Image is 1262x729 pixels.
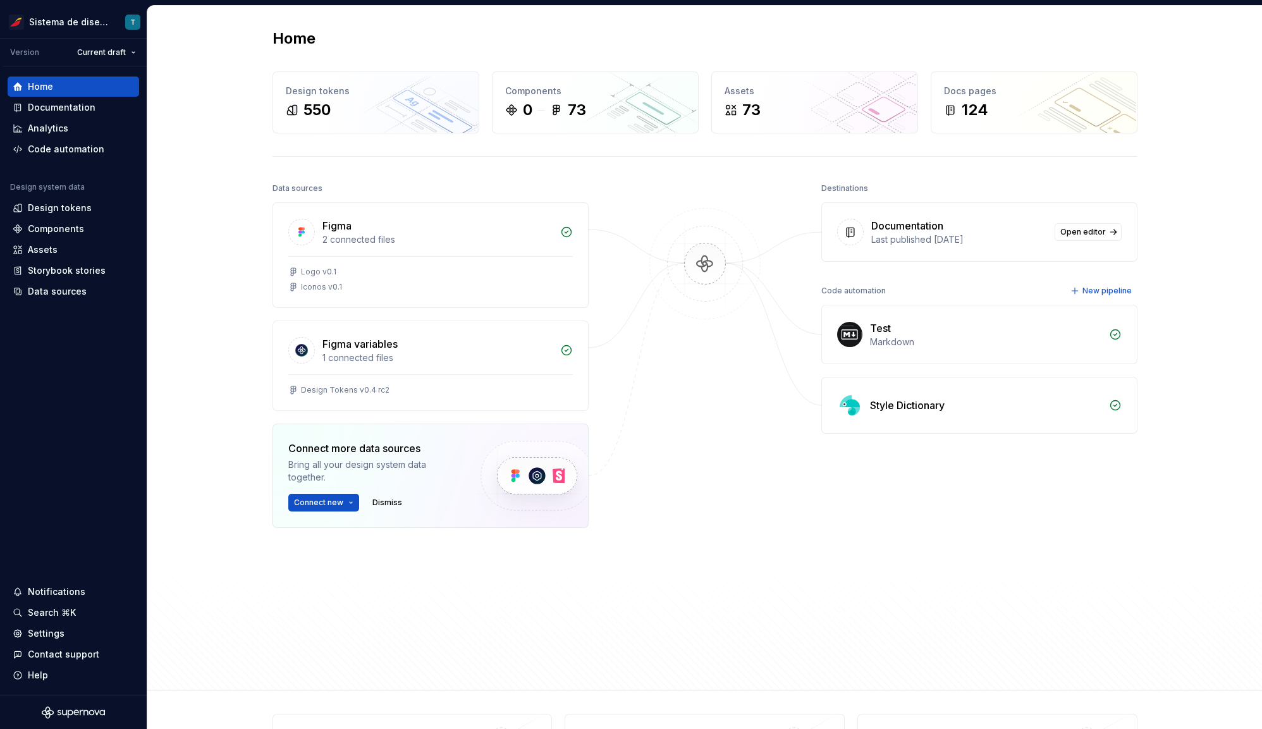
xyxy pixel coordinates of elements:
div: Code automation [821,282,886,300]
div: Code automation [28,143,104,156]
div: Destinations [821,180,868,197]
div: Figma variables [322,336,398,352]
a: Analytics [8,118,139,138]
div: Style Dictionary [870,398,945,413]
div: 1 connected files [322,352,553,364]
div: Contact support [28,648,99,661]
span: Dismiss [372,498,402,508]
div: Iconos v0.1 [301,282,342,292]
div: Assets [725,85,905,97]
div: Design tokens [286,85,466,97]
button: Help [8,665,139,685]
div: Docs pages [944,85,1124,97]
span: New pipeline [1082,286,1132,296]
button: Search ⌘K [8,603,139,623]
div: 550 [303,100,331,120]
div: Help [28,669,48,682]
div: Documentation [871,218,943,233]
div: Components [505,85,685,97]
div: Sistema de diseño Iberia [29,16,110,28]
div: 0 [523,100,532,120]
button: Contact support [8,644,139,665]
div: Notifications [28,585,85,598]
button: Sistema de diseño IberiaT [3,8,144,35]
div: 73 [742,100,761,120]
a: Figma variables1 connected filesDesign Tokens v0.4 rc2 [273,321,589,411]
div: Components [28,223,84,235]
div: Storybook stories [28,264,106,277]
a: Data sources [8,281,139,302]
div: 124 [962,100,988,120]
div: Last published [DATE] [871,233,1047,246]
div: Documentation [28,101,95,114]
div: Analytics [28,122,68,135]
svg: Supernova Logo [42,706,105,719]
a: Components [8,219,139,239]
span: Open editor [1060,227,1106,237]
div: Data sources [273,180,322,197]
a: Documentation [8,97,139,118]
a: Assets [8,240,139,260]
div: Connect more data sources [288,441,459,456]
div: Figma [322,218,352,233]
div: Search ⌘K [28,606,76,619]
span: Current draft [77,47,126,58]
a: Docs pages124 [931,71,1137,133]
a: Code automation [8,139,139,159]
div: Settings [28,627,64,640]
a: Open editor [1055,223,1122,241]
h2: Home [273,28,315,49]
a: Design tokens [8,198,139,218]
a: Components073 [492,71,699,133]
a: Assets73 [711,71,918,133]
div: Test [870,321,891,336]
div: Bring all your design system data together. [288,458,459,484]
div: Design system data [10,182,85,192]
a: Home [8,77,139,97]
a: Settings [8,623,139,644]
button: Dismiss [367,494,408,512]
button: Notifications [8,582,139,602]
button: Connect new [288,494,359,512]
button: Current draft [71,44,142,61]
div: Assets [28,243,58,256]
a: Figma2 connected filesLogo v0.1Iconos v0.1 [273,202,589,308]
div: Design Tokens v0.4 rc2 [301,385,389,395]
div: Logo v0.1 [301,267,336,277]
div: T [130,17,135,27]
div: 2 connected files [322,233,553,246]
img: 55604660-494d-44a9-beb2-692398e9940a.png [9,15,24,30]
div: Data sources [28,285,87,298]
div: Design tokens [28,202,92,214]
a: Design tokens550 [273,71,479,133]
div: 73 [568,100,586,120]
button: New pipeline [1067,282,1137,300]
div: Home [28,80,53,93]
span: Connect new [294,498,343,508]
div: Version [10,47,39,58]
div: Markdown [870,336,1101,348]
a: Storybook stories [8,260,139,281]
